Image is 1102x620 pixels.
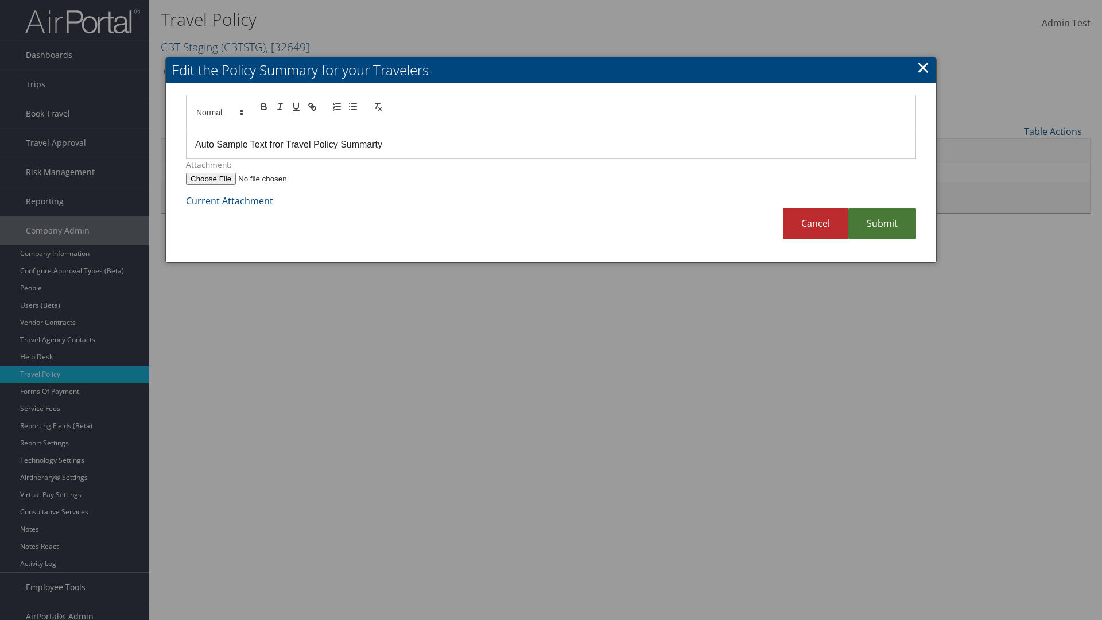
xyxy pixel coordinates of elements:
[917,56,930,79] a: Close
[195,137,907,152] p: Auto Sample Text fror Travel Policy Summarty
[166,57,936,83] h2: Edit the Policy Summary for your Travelers
[186,195,273,207] a: Current Attachment
[186,159,916,170] label: Attachment:
[848,208,916,239] a: Submit
[783,208,848,239] a: Cancel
